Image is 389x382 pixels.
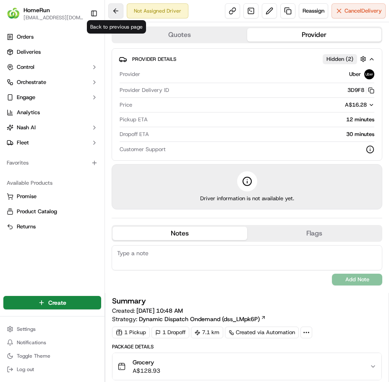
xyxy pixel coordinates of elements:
[120,131,149,138] span: Dropoff ETA
[136,307,183,314] span: [DATE] 10:48 AM
[300,101,374,109] button: A$16.28
[17,326,36,332] span: Settings
[112,28,247,42] button: Quotes
[87,20,146,34] div: Back to previous page
[17,63,34,71] span: Control
[17,78,46,86] span: Orchestrate
[17,33,34,41] span: Orders
[326,55,353,63] span: Hidden ( 2 )
[225,327,299,338] a: Created via Automation
[3,350,101,362] button: Toggle Theme
[3,205,101,218] button: Product Catalog
[345,7,382,15] span: Cancel Delivery
[3,121,101,134] button: Nash AI
[345,101,367,108] span: A$16.28
[133,358,160,366] span: Grocery
[120,116,148,123] span: Pickup ETA
[200,195,294,202] span: Driver information is not available yet.
[17,48,41,56] span: Deliveries
[17,124,36,131] span: Nash AI
[3,220,101,233] button: Returns
[3,337,101,348] button: Notifications
[3,60,101,74] button: Control
[191,327,223,338] div: 7.1 km
[112,343,382,350] div: Package Details
[17,366,34,373] span: Log out
[17,139,29,147] span: Fleet
[3,76,101,89] button: Orchestrate
[151,327,189,338] div: 1 Dropoff
[139,315,260,323] span: Dynamic Dispatch Ondemand (dss_LMpk6P)
[17,193,37,200] span: Promise
[323,54,368,64] button: Hidden (2)
[247,227,382,240] button: Flags
[112,306,183,315] span: Created:
[247,28,382,42] button: Provider
[3,176,101,190] div: Available Products
[3,45,101,59] a: Deliveries
[364,69,374,79] img: uber-new-logo.jpeg
[303,7,324,15] span: Reassign
[112,353,381,380] button: GroceryA$128.93
[48,298,66,307] span: Create
[112,315,266,323] div: Strategy:
[17,339,46,346] span: Notifications
[3,3,87,24] button: HomeRunHomeRun[EMAIL_ADDRESS][DOMAIN_NAME]
[3,136,101,149] button: Fleet
[152,131,374,138] div: 30 minutes
[7,208,98,215] a: Product Catalog
[151,116,374,123] div: 12 minutes
[7,223,98,230] a: Returns
[133,366,160,375] span: A$128.93
[3,156,101,170] div: Favorites
[112,297,146,305] h3: Summary
[139,315,266,323] a: Dynamic Dispatch Ondemand (dss_LMpk6P)
[349,71,361,78] span: Uber
[3,106,101,119] a: Analytics
[299,3,328,18] button: Reassign
[120,86,169,94] span: Provider Delivery ID
[7,7,20,20] img: HomeRun
[3,190,101,203] button: Promise
[332,3,386,18] button: CancelDelivery
[132,56,176,63] span: Provider Details
[120,146,166,153] span: Customer Support
[17,109,40,116] span: Analytics
[17,208,57,215] span: Product Catalog
[3,323,101,335] button: Settings
[17,94,35,101] span: Engage
[17,353,50,359] span: Toggle Theme
[3,91,101,104] button: Engage
[17,223,36,230] span: Returns
[112,227,247,240] button: Notes
[3,30,101,44] a: Orders
[7,193,98,200] a: Promise
[120,71,140,78] span: Provider
[3,296,101,309] button: Create
[23,6,50,14] button: HomeRun
[119,52,375,66] button: Provider DetailsHidden (2)
[120,101,132,109] span: Price
[3,364,101,375] button: Log out
[23,14,84,21] button: [EMAIL_ADDRESS][DOMAIN_NAME]
[112,327,150,338] div: 1 Pickup
[347,86,374,94] button: 3D9F8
